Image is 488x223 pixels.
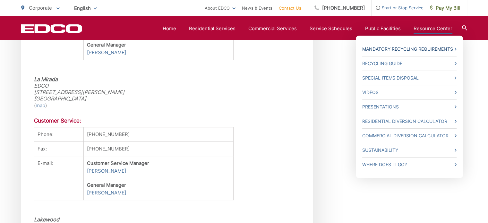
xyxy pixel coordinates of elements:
[205,4,235,12] a: About EDCO
[248,25,297,32] a: Commercial Services
[69,3,102,14] span: English
[34,156,83,200] td: E-mail:
[414,25,452,32] a: Resource Center
[242,4,272,12] a: News & Events
[34,142,83,156] td: Fax:
[365,25,401,32] a: Public Facilities
[34,102,300,109] p: ( )
[163,25,176,32] a: Home
[362,161,457,168] a: Where Does it Go?
[36,102,45,109] a: map
[87,49,126,56] a: [PERSON_NAME]
[34,216,59,223] strong: Lakewood
[87,182,126,188] strong: General Manager
[87,160,149,166] strong: Customer Service Manager
[34,117,300,124] h4: Customer Service:
[21,24,82,33] a: EDCD logo. Return to the homepage.
[362,89,457,96] a: Videos
[362,60,457,67] a: Recycling Guide
[34,76,58,82] strong: La Mirada
[83,127,233,142] td: [PHONE_NUMBER]
[87,42,126,48] strong: General Manager
[83,142,233,156] td: [PHONE_NUMBER]
[34,127,83,142] td: Phone:
[362,132,457,140] a: Commercial Diversion Calculator
[87,167,126,175] a: [PERSON_NAME]
[279,4,301,12] a: Contact Us
[189,25,235,32] a: Residential Services
[362,103,457,111] a: Presentations
[430,4,460,12] span: Pay My Bill
[362,146,457,154] a: Sustainability
[29,5,52,11] span: Corporate
[34,76,300,102] address: EDCO [STREET_ADDRESS][PERSON_NAME] [GEOGRAPHIC_DATA]
[362,45,457,53] a: Mandatory Recycling Requirements
[362,74,457,82] a: Special Items Disposal
[87,189,126,197] a: [PERSON_NAME]
[310,25,352,32] a: Service Schedules
[362,117,457,125] a: Residential Diversion Calculator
